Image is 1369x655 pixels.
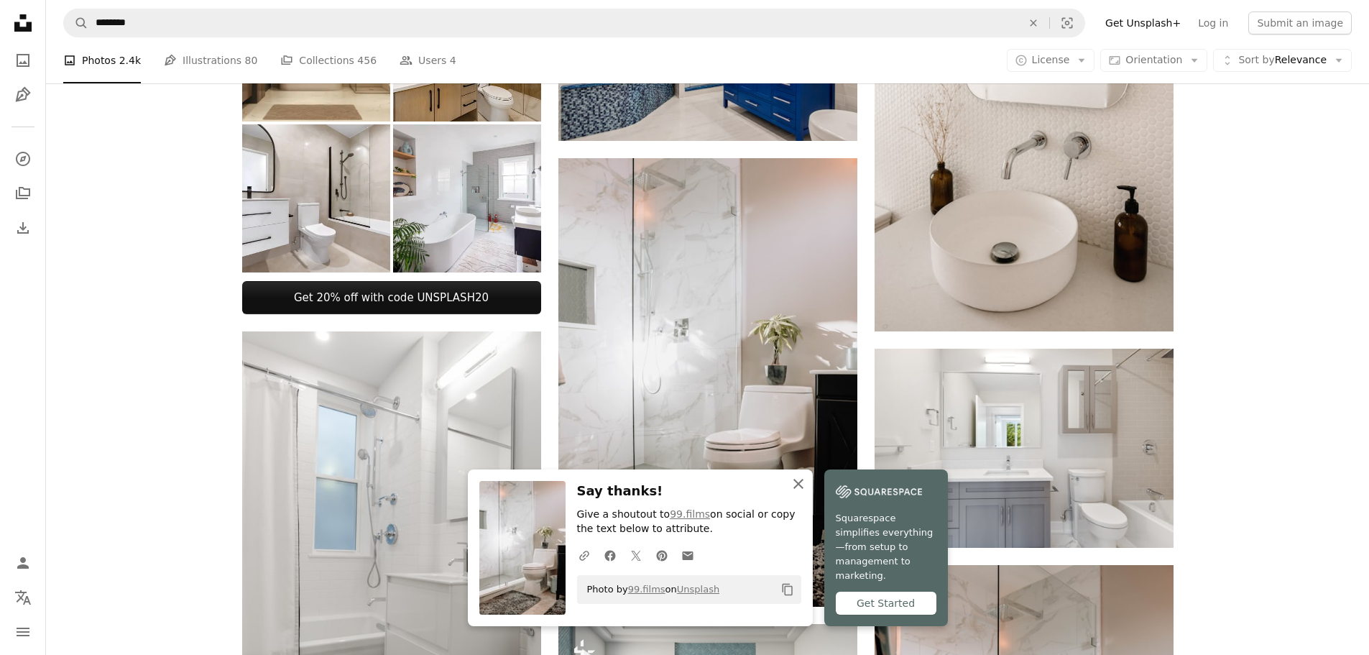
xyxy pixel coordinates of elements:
a: a white sink sitting under a bathroom mirror [875,100,1174,113]
p: Give a shoutout to on social or copy the text below to attribute. [577,508,801,536]
a: Unsplash [677,584,719,595]
img: Bright bathroom with modern tub and large windows [393,124,541,272]
a: Collections [9,179,37,208]
button: Submit an image [1248,12,1352,35]
a: Log in [1189,12,1237,35]
a: white ceramic bathtub near white bathtub [242,550,541,563]
a: Home — Unsplash [9,9,37,40]
a: 99.films [628,584,665,595]
a: Collections 456 [280,37,377,83]
a: Share on Pinterest [649,541,675,569]
span: 456 [357,52,377,68]
a: Explore [9,145,37,173]
a: 99.films [670,508,710,520]
span: Relevance [1238,53,1327,68]
button: License [1007,49,1095,72]
h3: Say thanks! [577,481,801,502]
a: Share over email [675,541,701,569]
button: Copy to clipboard [775,577,800,602]
img: white ceramic sink beside white ceramic toilet bowl [875,349,1174,548]
a: Download History [9,214,37,242]
img: file-1747939142011-51e5cc87e3c9 [836,481,922,503]
a: Users 4 [400,37,456,83]
a: Log in / Sign up [9,549,37,577]
div: Get Started [836,592,936,615]
a: Get Unsplash+ [1097,12,1189,35]
a: Share on Twitter [623,541,649,569]
span: License [1032,54,1070,65]
span: Photo by on [580,578,720,601]
a: white ceramic sink beside white ceramic toilet bowl [875,441,1174,454]
button: Clear [1018,9,1049,37]
img: Bathroom in brand new modern house [242,124,390,272]
button: Language [9,583,37,612]
a: Photos [9,46,37,75]
button: Menu [9,618,37,646]
img: white ceramic toilet bowl beside white ceramic toilet bowl [558,158,857,607]
span: Sort by [1238,54,1274,65]
span: Orientation [1125,54,1182,65]
span: Squarespace simplifies everything—from setup to management to marketing. [836,511,936,583]
button: Orientation [1100,49,1207,72]
a: Squarespace simplifies everything—from setup to management to marketing.Get Started [824,470,948,626]
a: white ceramic toilet bowl beside white ceramic toilet bowl [558,375,857,388]
a: Illustrations 80 [164,37,257,83]
button: Search Unsplash [64,9,88,37]
span: 4 [450,52,456,68]
button: Sort byRelevance [1213,49,1352,72]
a: Get 20% off with code UNSPLASH20 [242,281,541,314]
a: Illustrations [9,81,37,109]
form: Find visuals sitewide [63,9,1085,37]
span: 80 [245,52,258,68]
button: Visual search [1050,9,1084,37]
a: Share on Facebook [597,541,623,569]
